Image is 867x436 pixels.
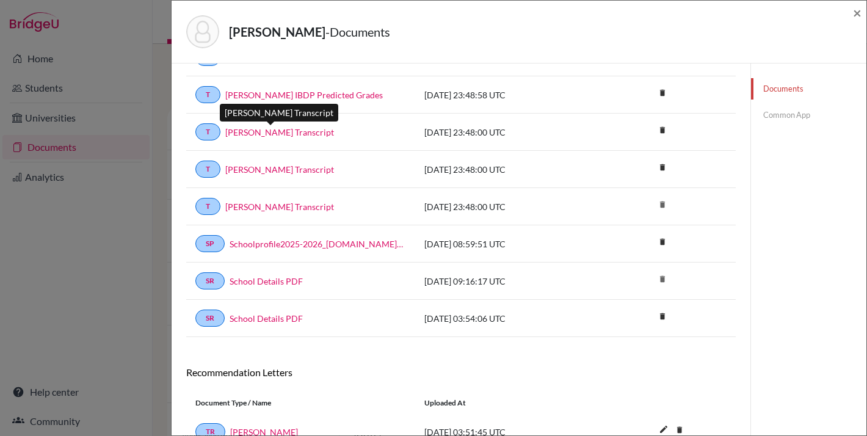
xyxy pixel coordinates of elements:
[853,4,862,21] span: ×
[653,234,672,251] a: delete
[653,158,672,176] i: delete
[751,104,866,126] a: Common App
[653,123,672,139] a: delete
[186,366,736,378] h6: Recommendation Letters
[653,121,672,139] i: delete
[653,84,672,102] i: delete
[230,312,303,325] a: School Details PDF
[415,312,598,325] div: [DATE] 03:54:06 UTC
[853,5,862,20] button: Close
[195,86,220,103] a: T
[415,398,598,409] div: Uploaded at
[653,85,672,102] a: delete
[325,24,390,39] span: - Documents
[229,24,325,39] strong: [PERSON_NAME]
[195,161,220,178] a: T
[230,238,406,250] a: Schoolprofile2025-2026_[DOMAIN_NAME]_wide
[195,310,225,327] a: SR
[186,398,415,409] div: Document Type / Name
[225,163,334,176] a: [PERSON_NAME] Transcript
[225,89,383,101] a: [PERSON_NAME] IBDP Predicted Grades
[195,198,220,215] a: T
[225,126,334,139] a: [PERSON_NAME] Transcript
[653,309,672,325] a: delete
[415,126,598,139] div: [DATE] 23:48:00 UTC
[230,275,303,288] a: School Details PDF
[195,272,225,289] a: SR
[220,104,338,122] div: [PERSON_NAME] Transcript
[653,270,672,288] i: delete
[415,89,598,101] div: [DATE] 23:48:58 UTC
[653,195,672,214] i: delete
[415,275,598,288] div: [DATE] 09:16:17 UTC
[415,238,598,250] div: [DATE] 08:59:51 UTC
[653,233,672,251] i: delete
[225,200,334,213] a: [PERSON_NAME] Transcript
[653,160,672,176] a: delete
[653,307,672,325] i: delete
[415,163,598,176] div: [DATE] 23:48:00 UTC
[195,123,220,140] a: T
[415,200,598,213] div: [DATE] 23:48:00 UTC
[751,78,866,100] a: Documents
[195,235,225,252] a: SP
